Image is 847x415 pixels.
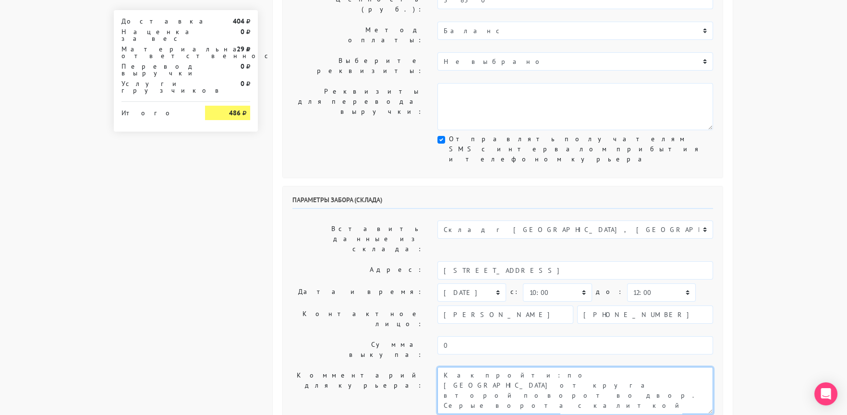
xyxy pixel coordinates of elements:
[449,134,713,164] label: Отправлять получателям SMS с интервалом прибытия и телефоном курьера
[285,336,430,363] label: Сумма выкупа:
[577,305,713,324] input: Телефон
[233,17,244,25] strong: 404
[121,106,191,116] div: Итого
[814,382,837,405] div: Open Intercom Messenger
[114,63,198,76] div: Перевод выручки
[241,62,244,71] strong: 0
[114,18,198,24] div: Доставка
[114,28,198,42] div: Наценка за вес
[114,46,198,59] div: Материальная ответственность
[285,283,430,302] label: Дата и время:
[285,83,430,130] label: Реквизиты для перевода выручки:
[596,283,623,300] label: до:
[510,283,519,300] label: c:
[437,305,573,324] input: Имя
[237,45,244,53] strong: 29
[285,220,430,257] label: Вставить данные из склада:
[285,367,430,414] label: Комментарий для курьера:
[292,196,713,209] h6: Параметры забора (склада)
[285,305,430,332] label: Контактное лицо:
[241,27,244,36] strong: 0
[437,367,713,414] textarea: Как пройти: по [GEOGRAPHIC_DATA] от круга второй поворот во двор. Серые ворота с калиткой между а...
[114,80,198,94] div: Услуги грузчиков
[241,79,244,88] strong: 0
[285,261,430,280] label: Адрес:
[285,22,430,49] label: Метод оплаты:
[229,109,241,117] strong: 486
[285,52,430,79] label: Выберите реквизиты:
